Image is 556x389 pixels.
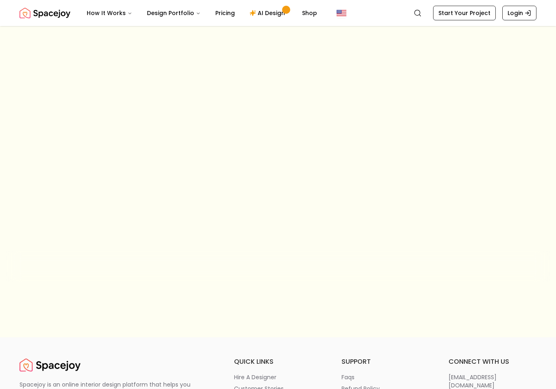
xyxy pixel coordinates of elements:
[234,357,322,367] h6: quick links
[243,5,294,21] a: AI Design
[209,5,241,21] a: Pricing
[341,373,355,381] p: faqs
[80,5,324,21] nav: Main
[433,6,496,20] a: Start Your Project
[20,357,81,373] img: Spacejoy Logo
[20,5,70,21] a: Spacejoy
[80,5,139,21] button: How It Works
[234,373,276,381] p: hire a designer
[341,357,429,367] h6: support
[140,5,207,21] button: Design Portfolio
[296,5,324,21] a: Shop
[502,6,536,20] a: Login
[449,357,536,367] h6: connect with us
[337,8,346,18] img: United States
[20,357,81,373] a: Spacejoy
[234,373,322,381] a: hire a designer
[20,5,70,21] img: Spacejoy Logo
[341,373,429,381] a: faqs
